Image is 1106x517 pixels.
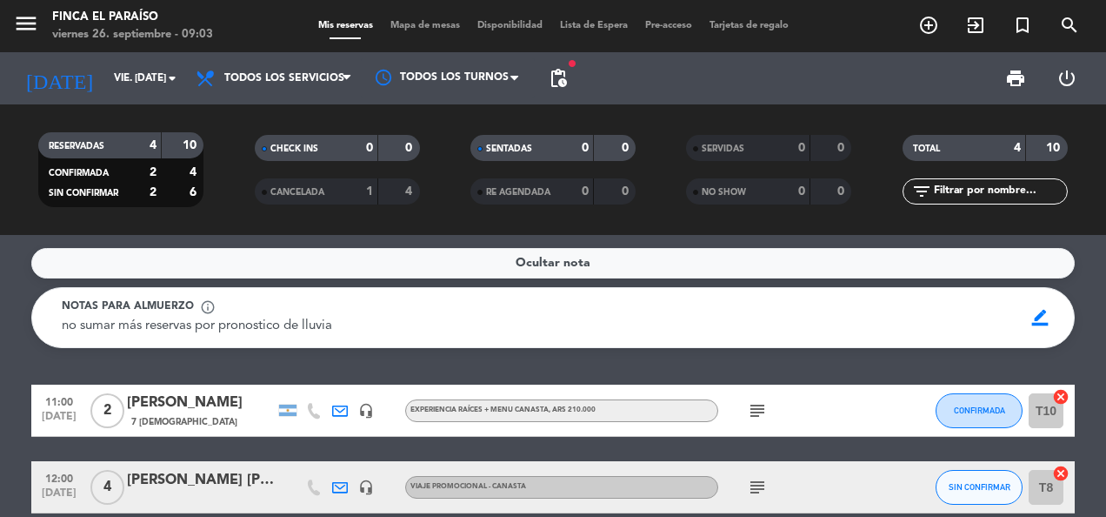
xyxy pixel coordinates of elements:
[949,482,1010,492] span: SIN CONFIRMAR
[548,68,569,89] span: pending_actions
[551,21,636,30] span: Lista de Espera
[582,142,589,154] strong: 0
[549,406,596,413] span: , ARS 210.000
[965,15,986,36] i: exit_to_app
[358,403,374,419] i: headset_mic
[62,319,332,332] span: no sumar más reservas por pronostico de lluvia
[469,21,551,30] span: Disponibilidad
[1046,142,1063,154] strong: 10
[747,477,768,498] i: subject
[1059,15,1080,36] i: search
[410,406,596,413] span: EXPERIENCIA RAÍCES + MENU CANASTA
[90,470,124,505] span: 4
[13,10,39,43] button: menu
[1052,388,1069,406] i: cancel
[913,144,940,153] span: TOTAL
[150,186,157,198] strong: 2
[1042,52,1094,104] div: LOG OUT
[310,21,382,30] span: Mis reservas
[1052,465,1069,482] i: cancel
[837,142,848,154] strong: 0
[405,185,416,198] strong: 4
[150,139,157,151] strong: 4
[37,467,81,487] span: 12:00
[702,144,744,153] span: SERVIDAS
[62,299,194,316] span: Notas para almuerzo
[13,59,105,97] i: [DATE]
[190,166,200,178] strong: 4
[1012,15,1033,36] i: turned_in_not
[486,144,532,153] span: SENTADAS
[52,26,213,44] div: viernes 26. septiembre - 09:03
[127,392,275,414] div: [PERSON_NAME]
[162,68,183,89] i: arrow_drop_down
[270,144,318,153] span: CHECK INS
[837,185,848,198] strong: 0
[410,483,526,490] span: Viaje Promocional - Canasta
[358,480,374,495] i: headset_mic
[150,166,157,178] strong: 2
[183,139,200,151] strong: 10
[954,406,1005,415] span: CONFIRMADA
[190,186,200,198] strong: 6
[936,470,1023,505] button: SIN CONFIRMAR
[516,253,590,273] span: Ocultar nota
[911,181,932,202] i: filter_list
[200,299,216,315] span: info_outline
[405,142,416,154] strong: 0
[932,182,1067,201] input: Filtrar por nombre...
[582,185,589,198] strong: 0
[1014,142,1021,154] strong: 4
[747,400,768,421] i: subject
[270,188,324,197] span: CANCELADA
[37,391,81,411] span: 11:00
[366,185,373,198] strong: 1
[1056,68,1077,89] i: power_settings_new
[622,142,632,154] strong: 0
[224,72,344,84] span: Todos los servicios
[52,9,213,26] div: Finca El Paraíso
[567,58,577,69] span: fiber_manual_record
[49,189,118,198] span: SIN CONFIRMAR
[13,10,39,37] i: menu
[127,469,275,492] div: [PERSON_NAME] [PERSON_NAME]
[366,142,373,154] strong: 0
[131,415,237,429] span: 7 [DEMOGRAPHIC_DATA]
[37,411,81,431] span: [DATE]
[1023,301,1057,334] span: border_color
[1005,68,1026,89] span: print
[936,393,1023,428] button: CONFIRMADA
[486,188,550,197] span: RE AGENDADA
[636,21,701,30] span: Pre-acceso
[49,142,104,151] span: RESERVADAS
[701,21,797,30] span: Tarjetas de regalo
[382,21,469,30] span: Mapa de mesas
[798,185,805,198] strong: 0
[918,15,939,36] i: add_circle_outline
[37,487,81,507] span: [DATE]
[798,142,805,154] strong: 0
[622,185,632,198] strong: 0
[702,188,746,197] span: NO SHOW
[49,169,109,178] span: CONFIRMADA
[90,393,124,428] span: 2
